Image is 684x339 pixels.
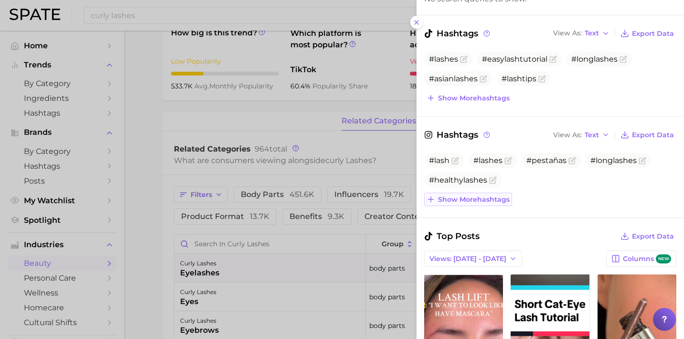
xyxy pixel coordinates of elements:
[632,30,674,38] span: Export Data
[429,255,506,263] span: Views: [DATE] - [DATE]
[460,55,468,63] button: Flag as miscategorized or irrelevant
[429,175,487,185] span: #healthylashes
[585,31,599,36] span: Text
[424,91,512,105] button: Show morehashtags
[551,27,612,40] button: View AsText
[549,55,557,63] button: Flag as miscategorized or irrelevant
[489,176,497,184] button: Flag as miscategorized or irrelevant
[568,157,576,164] button: Flag as miscategorized or irrelevant
[538,75,546,83] button: Flag as miscategorized or irrelevant
[480,75,487,83] button: Flag as miscategorized or irrelevant
[623,254,671,263] span: Columns
[553,31,582,36] span: View As
[551,129,612,141] button: View AsText
[424,27,492,40] span: Hashtags
[620,55,627,63] button: Flag as miscategorized or irrelevant
[504,157,512,164] button: Flag as miscategorized or irrelevant
[632,131,674,139] span: Export Data
[590,156,637,165] span: #longlashes
[424,251,522,267] button: Views: [DATE] - [DATE]
[429,55,458,64] span: #lashes
[473,156,502,165] span: #lashes
[429,156,449,165] span: #lash
[424,128,492,142] span: Hashtags
[618,230,676,243] button: Export Data
[571,55,618,64] span: #longlashes
[656,254,671,263] span: new
[526,156,566,165] span: #pestañas
[424,230,480,243] span: Top Posts
[618,128,676,142] button: Export Data
[632,232,674,241] span: Export Data
[585,132,599,138] span: Text
[618,27,676,40] button: Export Data
[502,74,536,83] span: #lashtips
[639,157,646,164] button: Flag as miscategorized or irrelevant
[438,94,510,102] span: Show more hashtags
[424,193,512,206] button: Show morehashtags
[438,196,510,204] span: Show more hashtags
[606,251,676,267] button: Columnsnew
[451,157,459,164] button: Flag as miscategorized or irrelevant
[482,55,547,64] span: #easylashtutorial
[429,74,478,83] span: #asianlashes
[553,132,582,138] span: View As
